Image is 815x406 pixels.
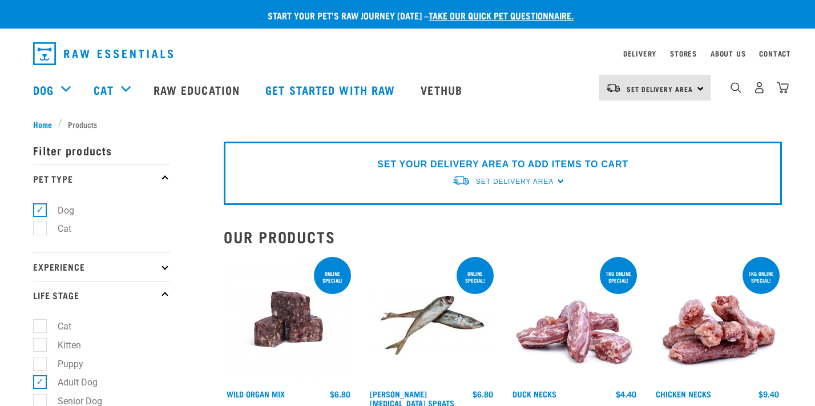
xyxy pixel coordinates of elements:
span: Home [33,118,52,130]
div: $6.80 [330,389,350,399]
p: Life Stage [33,281,170,309]
label: Dog [39,203,79,218]
label: Kitten [39,338,86,352]
div: $4.40 [616,389,636,399]
a: Delivery [623,51,656,55]
img: user.png [753,82,765,94]
img: van-moving.png [606,83,621,93]
label: Puppy [39,357,88,371]
span: Set Delivery Area [476,178,554,186]
div: $9.40 [758,389,779,399]
img: van-moving.png [452,175,470,187]
h2: Our Products [224,228,782,246]
div: ONLINE SPECIAL! [314,265,351,289]
p: Experience [33,252,170,281]
a: Get started with Raw [254,67,409,112]
a: Contact [759,51,791,55]
a: Home [33,118,58,130]
img: home-icon@2x.png [777,82,789,94]
label: Cat [39,222,76,236]
a: take our quick pet questionnaire. [429,13,574,18]
img: Pile Of Chicken Necks For Pets [653,255,782,384]
img: Jack Mackarel Sparts Raw Fish For Dogs [367,255,497,384]
p: Pet Type [33,164,170,193]
div: 1kg online special! [600,265,637,289]
p: SET YOUR DELIVERY AREA TO ADD ITEMS TO CART [377,158,628,171]
a: Raw Education [142,67,254,112]
span: Set Delivery Area [627,87,693,91]
nav: breadcrumbs [33,118,782,130]
a: Wild Organ Mix [227,392,285,396]
label: Cat [39,319,76,333]
a: Vethub [409,67,477,112]
a: Duck Necks [513,392,556,396]
a: Stores [670,51,697,55]
nav: dropdown navigation [24,38,791,70]
img: home-icon-1@2x.png [731,82,741,93]
img: Raw Essentials Logo [33,42,173,65]
a: Cat [94,81,113,98]
p: Filter products [33,136,170,164]
div: ONLINE SPECIAL! [457,265,494,289]
a: Chicken Necks [656,392,711,396]
div: 1kg online special! [743,265,780,289]
a: About Us [711,51,745,55]
label: Adult Dog [39,375,102,389]
a: Dog [33,81,54,98]
img: Pile Of Duck Necks For Pets [510,255,639,384]
div: $6.80 [473,389,493,399]
img: Wild Organ Mix [224,255,353,384]
a: [PERSON_NAME][MEDICAL_DATA] Sprats [370,392,454,405]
